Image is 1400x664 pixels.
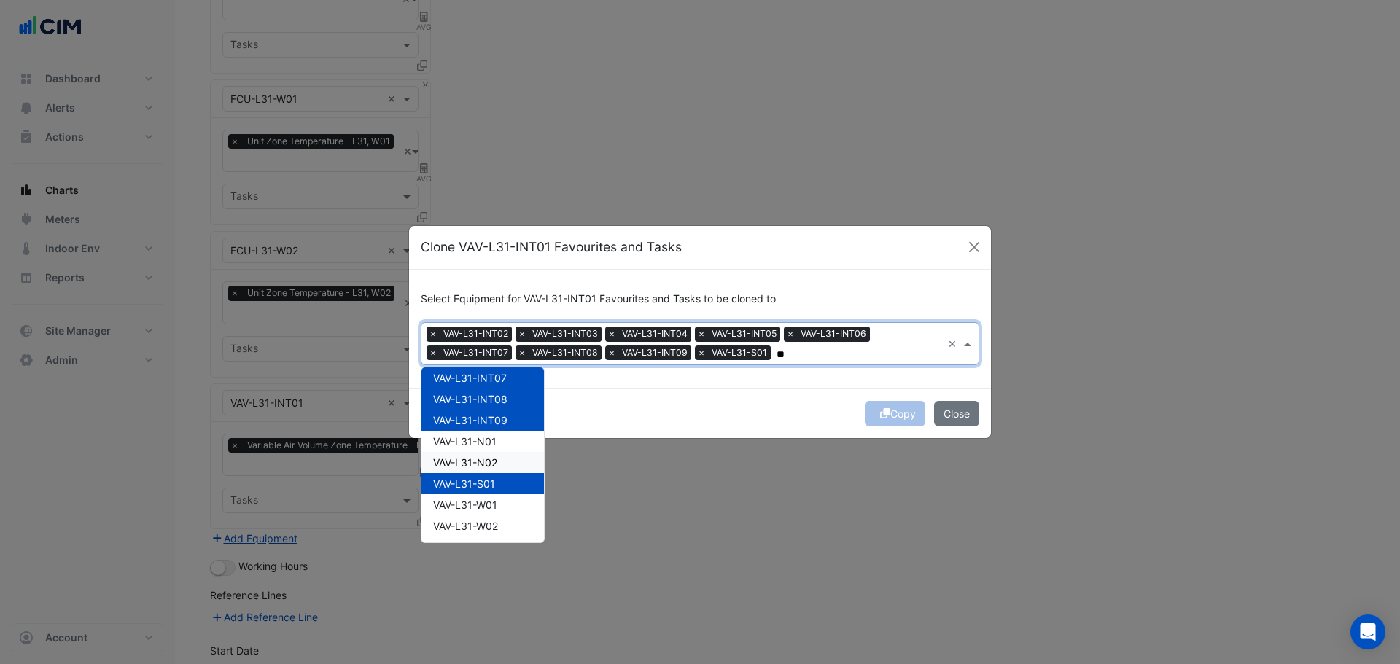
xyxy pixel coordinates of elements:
[934,401,979,426] button: Close
[440,327,512,341] span: VAV-L31-INT02
[605,345,618,360] span: ×
[421,367,545,543] ng-dropdown-panel: Options list
[433,520,498,532] span: VAV-L31-W02
[618,345,691,360] span: VAV-L31-INT09
[1350,614,1385,649] div: Open Intercom Messenger
[516,327,529,341] span: ×
[421,238,682,257] h5: Clone VAV-L31-INT01 Favourites and Tasks
[433,477,495,490] span: VAV-L31-S01
[948,336,960,351] span: Clear
[433,372,507,384] span: VAV-L31-INT07
[963,236,985,258] button: Close
[529,327,602,341] span: VAV-L31-INT03
[433,414,507,426] span: VAV-L31-INT09
[695,327,708,341] span: ×
[433,393,507,405] span: VAV-L31-INT08
[708,327,780,341] span: VAV-L31-INT05
[427,327,440,341] span: ×
[516,345,529,360] span: ×
[797,327,870,341] span: VAV-L31-INT06
[433,456,497,469] span: VAV-L31-N02
[421,293,979,305] h6: Select Equipment for VAV-L31-INT01 Favourites and Tasks to be cloned to
[695,345,708,360] span: ×
[433,499,497,511] span: VAV-L31-W01
[529,345,602,360] span: VAV-L31-INT08
[427,345,440,360] span: ×
[784,327,797,341] span: ×
[605,327,618,341] span: ×
[708,345,771,360] span: VAV-L31-S01
[618,327,691,341] span: VAV-L31-INT04
[433,435,497,448] span: VAV-L31-N01
[440,345,512,360] span: VAV-L31-INT07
